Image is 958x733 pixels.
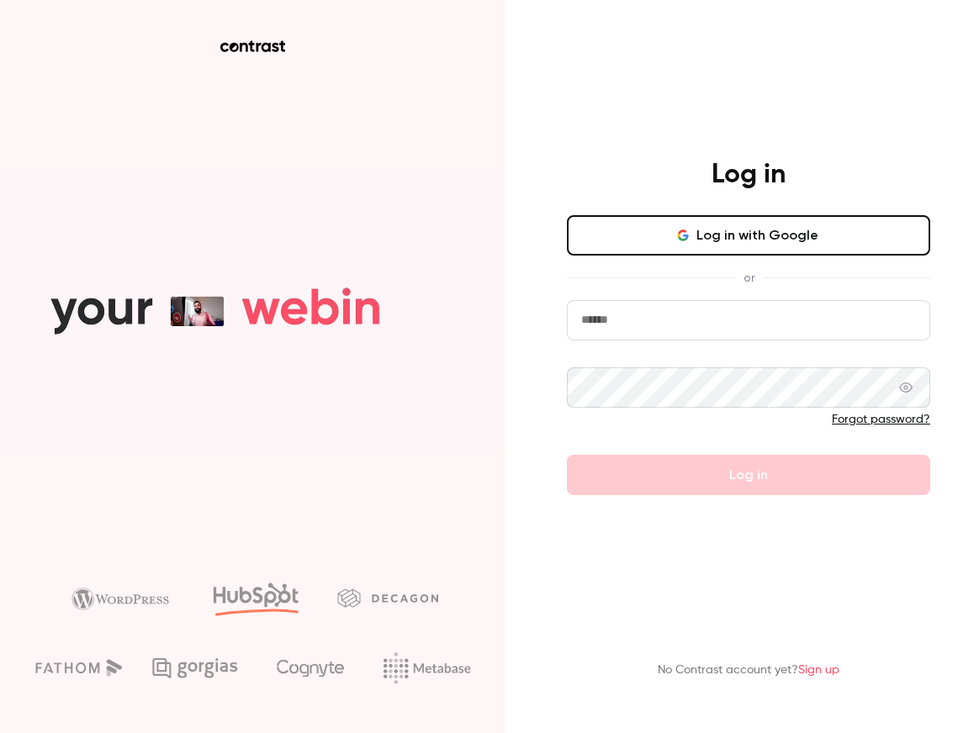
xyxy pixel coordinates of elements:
[712,158,786,192] h4: Log in
[832,414,930,425] a: Forgot password?
[798,664,839,676] a: Sign up
[567,215,930,256] button: Log in with Google
[735,269,763,287] span: or
[658,662,839,679] p: No Contrast account yet?
[337,588,438,607] img: decagon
